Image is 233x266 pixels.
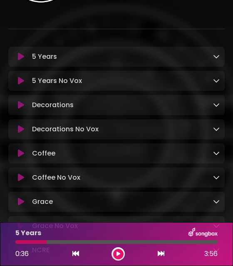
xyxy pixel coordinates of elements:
[15,228,41,238] p: 5 Years
[188,228,218,238] img: songbox-logo-white.png
[32,52,57,62] p: 5 Years
[32,197,53,207] p: Grace
[32,100,74,110] p: Decorations
[32,173,80,183] p: Coffee No Vox
[32,221,78,231] p: Grace No Vox
[32,76,82,86] p: 5 Years No Vox
[15,249,29,258] span: 0:36
[32,148,55,158] p: Coffee
[204,249,218,259] span: 3:56
[32,124,99,134] p: Decorations No Vox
